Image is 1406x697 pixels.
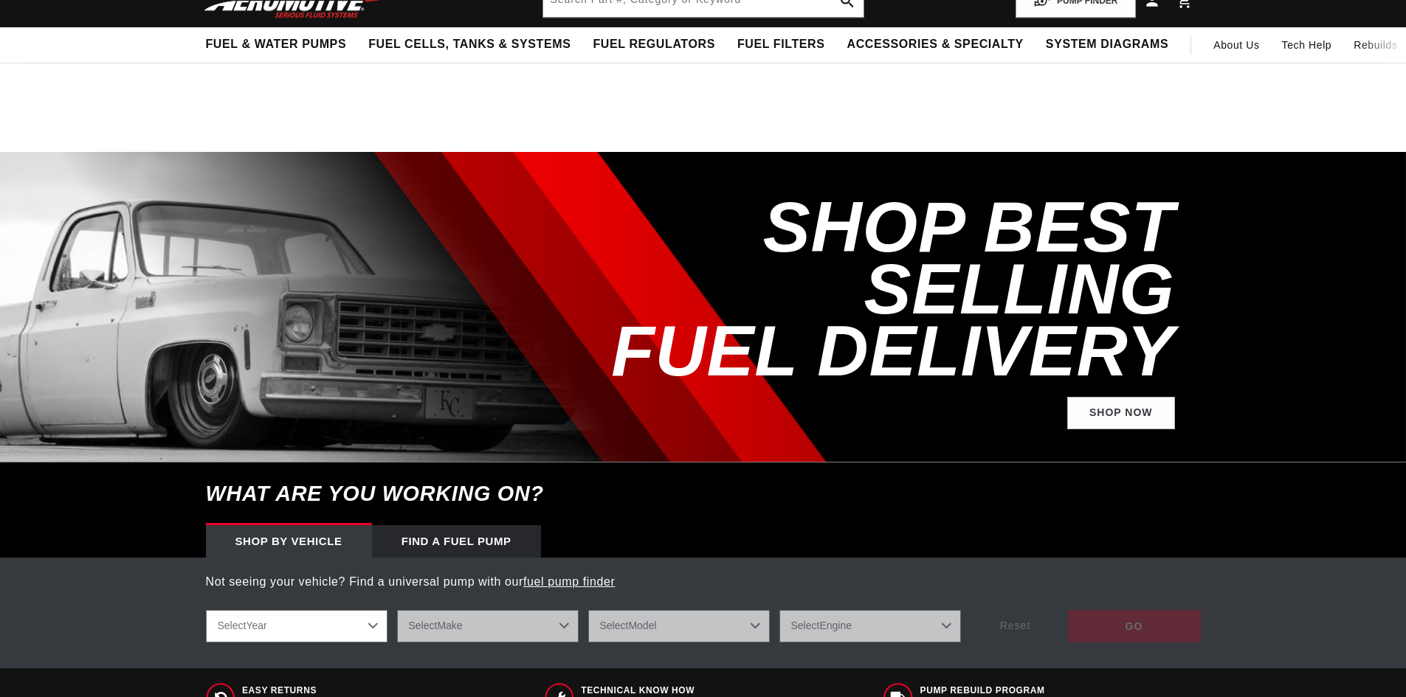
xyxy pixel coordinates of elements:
[779,610,961,642] select: Engine
[206,525,372,558] div: Shop by vehicle
[1213,39,1259,51] span: About Us
[726,27,836,62] summary: Fuel Filters
[737,37,825,52] span: Fuel Filters
[920,684,1190,697] span: Pump Rebuild program
[368,37,571,52] span: Fuel Cells, Tanks & Systems
[242,684,393,697] span: Easy Returns
[593,37,714,52] span: Fuel Regulators
[1271,27,1343,63] summary: Tech Help
[169,462,1238,525] h6: What are you working on?
[588,610,770,642] select: Model
[847,37,1024,52] span: Accessories & Specialty
[206,610,387,642] select: Year
[1035,27,1179,62] summary: System Diagrams
[206,572,1201,592] p: Not seeing your vehicle? Find a universal pump with our
[582,27,726,62] summary: Fuel Regulators
[372,525,541,558] div: Find a Fuel Pump
[1046,37,1168,52] span: System Diagrams
[195,27,358,62] summary: Fuel & Water Pumps
[581,684,798,697] span: Technical Know How
[1354,37,1397,53] span: Rebuilds
[357,27,582,62] summary: Fuel Cells, Tanks & Systems
[206,37,347,52] span: Fuel & Water Pumps
[544,196,1175,382] h2: SHOP BEST SELLING FUEL DELIVERY
[397,610,579,642] select: Make
[1202,27,1270,63] a: About Us
[523,575,615,588] a: fuel pump finder
[1067,397,1175,430] a: Shop Now
[836,27,1035,62] summary: Accessories & Specialty
[1282,37,1332,53] span: Tech Help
